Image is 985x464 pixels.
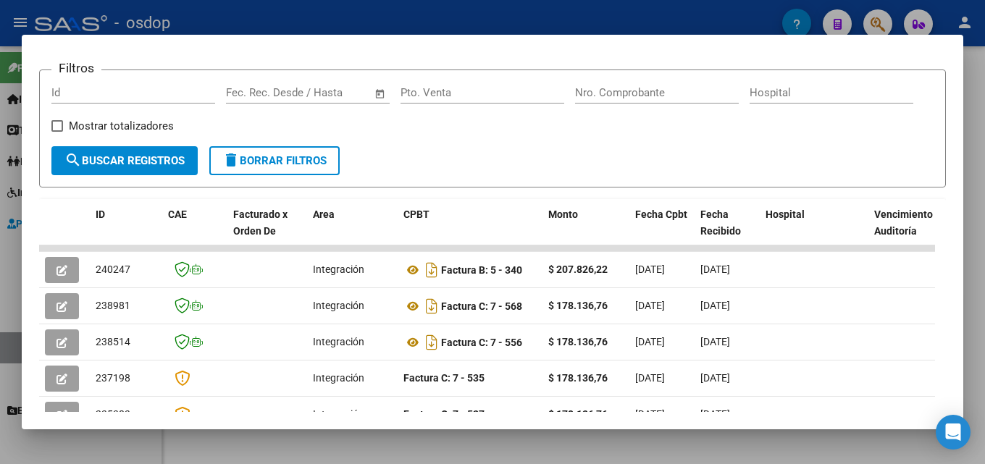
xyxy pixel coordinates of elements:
[227,199,307,263] datatable-header-cell: Facturado x Orden De
[209,146,340,175] button: Borrar Filtros
[298,86,368,99] input: Fecha fin
[96,372,130,384] span: 237198
[635,336,665,347] span: [DATE]
[64,151,82,169] mat-icon: search
[313,208,335,220] span: Area
[313,263,364,275] span: Integración
[226,86,285,99] input: Fecha inicio
[162,199,227,263] datatable-header-cell: CAE
[96,408,130,420] span: 235383
[635,263,665,275] span: [DATE]
[96,300,130,311] span: 238981
[635,208,687,220] span: Fecha Cpbt
[700,372,730,384] span: [DATE]
[51,146,198,175] button: Buscar Registros
[307,199,398,263] datatable-header-cell: Area
[936,415,971,450] div: Open Intercom Messenger
[372,85,389,102] button: Open calendar
[64,154,185,167] span: Buscar Registros
[548,408,608,420] strong: $ 178.136,76
[51,59,101,77] h3: Filtros
[548,208,578,220] span: Monto
[403,208,429,220] span: CPBT
[422,295,441,318] i: Descargar documento
[868,199,934,263] datatable-header-cell: Vencimiento Auditoría
[441,300,522,312] strong: Factura C: 7 - 568
[168,208,187,220] span: CAE
[542,199,629,263] datatable-header-cell: Monto
[700,208,741,237] span: Fecha Recibido
[313,300,364,311] span: Integración
[313,336,364,347] span: Integración
[96,208,105,220] span: ID
[548,336,608,347] strong: $ 178.136,76
[422,331,441,354] i: Descargar documento
[766,208,805,220] span: Hospital
[629,199,695,263] datatable-header-cell: Fecha Cpbt
[635,300,665,311] span: [DATE]
[874,208,933,237] span: Vencimiento Auditoría
[700,336,730,347] span: [DATE]
[96,263,130,275] span: 240247
[403,408,485,420] strong: Factura C: 7 - 527
[96,336,130,347] span: 238514
[90,199,162,263] datatable-header-cell: ID
[548,300,608,311] strong: $ 178.136,76
[700,263,730,275] span: [DATE]
[635,408,665,420] span: [DATE]
[69,117,174,135] span: Mostrar totalizadores
[441,264,522,276] strong: Factura B: 5 - 340
[313,408,364,420] span: Integración
[422,258,441,282] i: Descargar documento
[233,208,288,237] span: Facturado x Orden De
[313,372,364,384] span: Integración
[695,199,760,263] datatable-header-cell: Fecha Recibido
[700,300,730,311] span: [DATE]
[403,372,485,384] strong: Factura C: 7 - 535
[548,372,608,384] strong: $ 178.136,76
[441,337,522,348] strong: Factura C: 7 - 556
[222,151,240,169] mat-icon: delete
[548,263,608,275] strong: $ 207.826,22
[700,408,730,420] span: [DATE]
[760,199,868,263] datatable-header-cell: Hospital
[222,154,327,167] span: Borrar Filtros
[635,372,665,384] span: [DATE]
[398,199,542,263] datatable-header-cell: CPBT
